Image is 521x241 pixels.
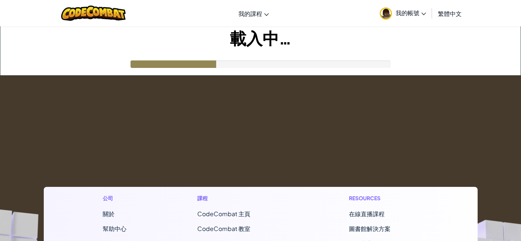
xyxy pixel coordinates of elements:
a: 我的帳號 [376,1,430,25]
a: 幫助中心 [103,225,126,232]
h1: 載入中… [0,26,521,49]
a: 繁體中文 [434,3,465,23]
img: CodeCombat logo [61,6,126,21]
a: 在線直播課程 [349,210,385,218]
img: avatar [380,7,392,20]
span: 我的帳號 [396,9,426,17]
h1: Resources [349,194,418,202]
h1: 課程 [197,194,284,202]
span: CodeCombat 主頁 [197,210,250,218]
a: 我的課程 [235,3,273,23]
span: 繁體中文 [438,10,462,17]
span: 我的課程 [238,10,262,17]
h1: 公司 [103,194,132,202]
a: 關於 [103,210,115,218]
a: CodeCombat 教室 [197,225,250,232]
a: 圖書館解決方案 [349,225,390,232]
